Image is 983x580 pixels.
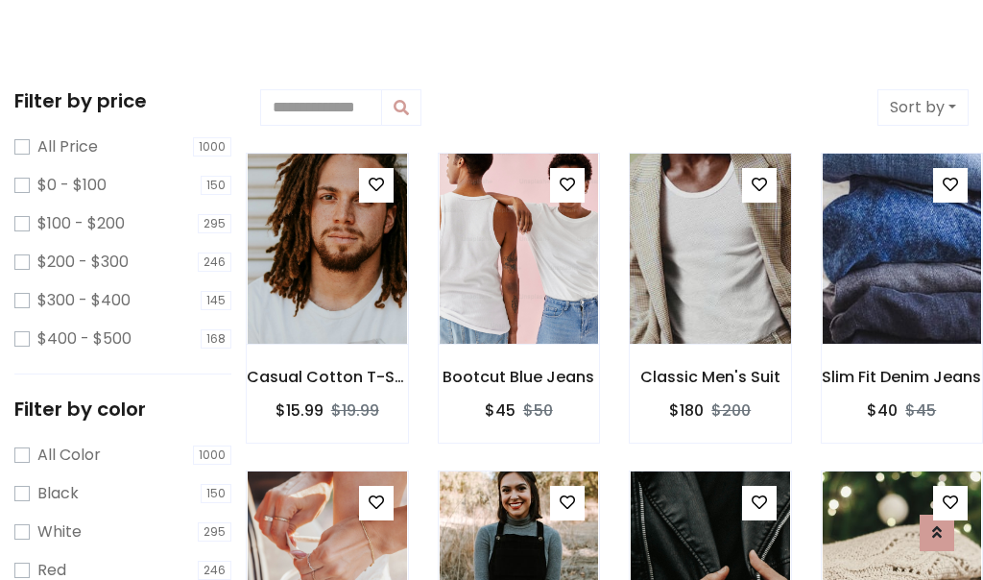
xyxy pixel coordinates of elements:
[37,444,101,467] label: All Color
[201,176,231,195] span: 150
[247,368,408,386] h6: Casual Cotton T-Shirt
[905,399,936,422] del: $45
[193,446,231,465] span: 1000
[485,401,515,420] h6: $45
[867,401,898,420] h6: $40
[822,368,983,386] h6: Slim Fit Denim Jeans
[37,174,107,197] label: $0 - $100
[198,522,231,542] span: 295
[14,89,231,112] h5: Filter by price
[523,399,553,422] del: $50
[201,329,231,349] span: 168
[37,327,132,350] label: $400 - $500
[198,561,231,580] span: 246
[198,214,231,233] span: 295
[201,291,231,310] span: 145
[37,135,98,158] label: All Price
[201,484,231,503] span: 150
[14,398,231,421] h5: Filter by color
[37,212,125,235] label: $100 - $200
[331,399,379,422] del: $19.99
[37,251,129,274] label: $200 - $300
[439,368,600,386] h6: Bootcut Blue Jeans
[193,137,231,157] span: 1000
[276,401,324,420] h6: $15.99
[630,368,791,386] h6: Classic Men's Suit
[37,520,82,544] label: White
[37,289,131,312] label: $300 - $400
[198,253,231,272] span: 246
[711,399,751,422] del: $200
[669,401,704,420] h6: $180
[37,482,79,505] label: Black
[877,89,969,126] button: Sort by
